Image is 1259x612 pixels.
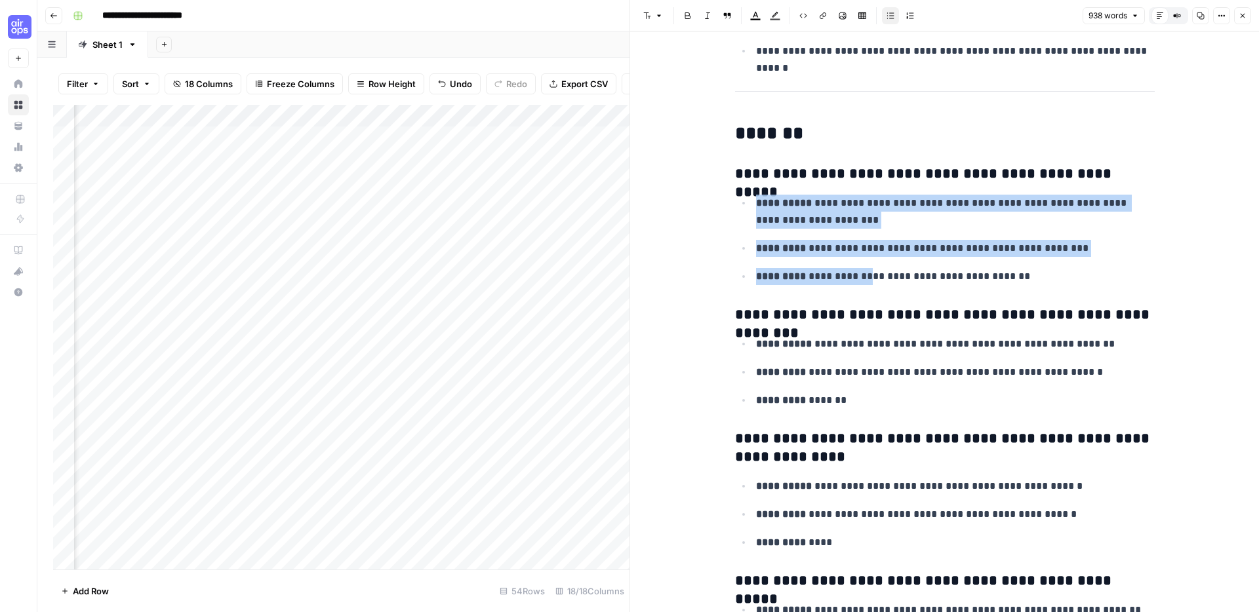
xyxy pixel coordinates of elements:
[369,77,416,90] span: Row Height
[450,77,472,90] span: Undo
[8,94,29,115] a: Browse
[67,31,148,58] a: Sheet 1
[486,73,536,94] button: Redo
[8,157,29,178] a: Settings
[8,15,31,39] img: AirOps U Cohort 1 Logo
[267,77,334,90] span: Freeze Columns
[92,38,123,51] div: Sheet 1
[1089,10,1127,22] span: 938 words
[430,73,481,94] button: Undo
[122,77,139,90] span: Sort
[9,261,28,281] div: What's new?
[506,77,527,90] span: Redo
[165,73,241,94] button: 18 Columns
[8,10,29,43] button: Workspace: AirOps U Cohort 1
[348,73,424,94] button: Row Height
[8,115,29,136] a: Your Data
[58,73,108,94] button: Filter
[53,581,117,602] button: Add Row
[561,77,608,90] span: Export CSV
[1083,7,1145,24] button: 938 words
[8,282,29,303] button: Help + Support
[67,77,88,90] span: Filter
[73,584,109,598] span: Add Row
[8,73,29,94] a: Home
[247,73,343,94] button: Freeze Columns
[113,73,159,94] button: Sort
[8,240,29,261] a: AirOps Academy
[541,73,616,94] button: Export CSV
[550,581,629,602] div: 18/18 Columns
[8,136,29,157] a: Usage
[8,261,29,282] button: What's new?
[494,581,550,602] div: 54 Rows
[185,77,233,90] span: 18 Columns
